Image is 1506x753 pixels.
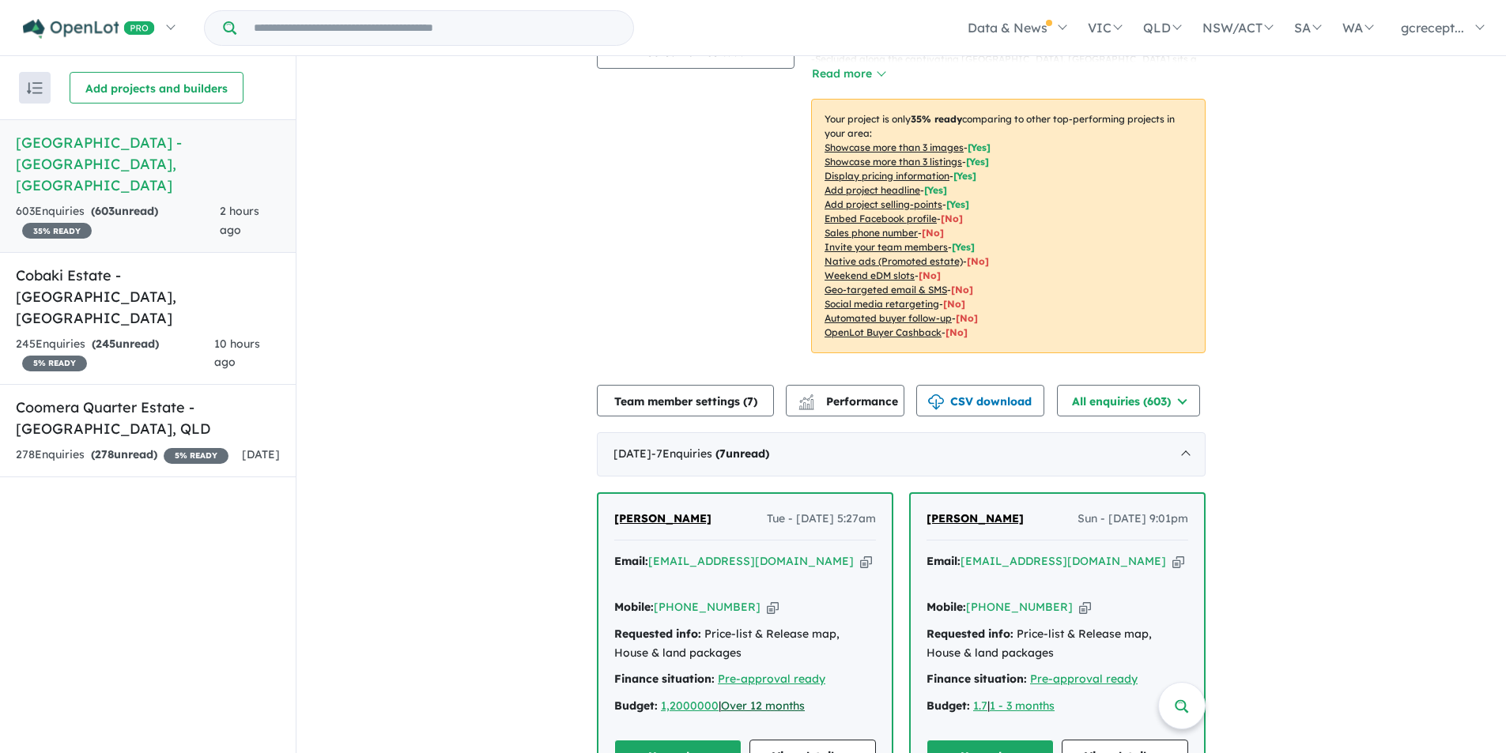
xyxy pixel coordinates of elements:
a: 1 - 3 months [990,698,1055,713]
strong: Finance situation: [927,672,1027,686]
img: line-chart.svg [799,394,813,403]
span: [No] [967,255,989,267]
a: Over 12 months [721,698,805,713]
button: Copy [1079,599,1091,616]
span: [PERSON_NAME] [614,511,711,525]
strong: Email: [614,554,648,568]
u: Showcase more than 3 listings [825,156,962,168]
span: [No] [951,284,973,296]
u: Add project headline [825,184,920,196]
a: [PHONE_NUMBER] [654,600,761,614]
span: Performance [801,394,898,409]
button: Add projects and builders [70,72,243,104]
a: Pre-approval ready [1030,672,1138,686]
u: Social media retargeting [825,298,939,310]
span: 2 hours ago [220,204,259,237]
h5: Cobaki Estate - [GEOGRAPHIC_DATA] , [GEOGRAPHIC_DATA] [16,265,280,329]
span: [No] [945,326,968,338]
div: [DATE] [597,432,1206,476]
u: OpenLot Buyer Cashback [825,326,942,338]
u: Showcase more than 3 images [825,141,964,153]
button: Copy [1172,553,1184,570]
button: Team member settings (7) [597,385,774,416]
span: 5 % READY [22,356,87,371]
span: [No] [943,298,965,310]
strong: Mobile: [614,600,654,614]
a: [PERSON_NAME] [927,510,1024,529]
span: - 7 Enquir ies [651,446,769,461]
div: 245 Enquir ies [16,335,214,373]
div: Price-list & Release map, House & land packages [927,625,1188,663]
span: 7 [719,446,726,461]
strong: Requested info: [614,627,701,641]
div: Price-list & Release map, House & land packages [614,625,876,663]
img: bar-chart.svg [798,399,814,409]
img: sort.svg [27,82,43,94]
u: Automated buyer follow-up [825,312,952,324]
u: Add project selling-points [825,198,942,210]
span: [No] [919,269,941,281]
span: 10 hours ago [214,337,260,370]
strong: ( unread) [92,337,159,351]
img: Openlot PRO Logo White [23,19,155,39]
span: [ Yes ] [924,184,947,196]
u: Display pricing information [825,170,949,182]
strong: ( unread) [91,204,158,218]
h5: [GEOGRAPHIC_DATA] - [GEOGRAPHIC_DATA] , [GEOGRAPHIC_DATA] [16,132,280,196]
img: download icon [928,394,944,410]
a: [PHONE_NUMBER] [966,600,1073,614]
span: [PERSON_NAME] [927,511,1024,525]
div: 278 Enquir ies [16,446,228,465]
span: 7 [747,394,753,409]
strong: Mobile: [927,600,966,614]
div: | [927,697,1188,716]
span: [ No ] [941,213,963,224]
span: 5 % READY [164,448,228,464]
a: 1,2000000 [661,698,719,713]
strong: ( unread) [91,447,157,461]
button: All enquiries (603) [1057,385,1200,416]
p: Your project is only comparing to other top-performing projects in your area: - - - - - - - - - -... [811,99,1206,353]
div: 603 Enquir ies [16,202,220,240]
u: Sales phone number [825,227,918,239]
span: [ Yes ] [952,241,975,253]
span: [No] [956,312,978,324]
input: Try estate name, suburb, builder or developer [240,11,630,45]
span: [DATE] [242,447,280,461]
u: Invite your team members [825,241,948,253]
u: Geo-targeted email & SMS [825,284,947,296]
span: 35 % READY [22,223,92,239]
span: Sun - [DATE] 9:01pm [1078,510,1188,529]
span: 245 [96,337,115,351]
strong: Budget: [927,698,970,713]
span: Tue - [DATE] 5:27am [767,510,876,529]
b: 35 % ready [911,113,962,125]
a: [EMAIL_ADDRESS][DOMAIN_NAME] [961,554,1166,568]
strong: Requested info: [927,627,1013,641]
button: CSV download [916,385,1044,416]
button: Read more [811,65,885,83]
button: Copy [860,553,872,570]
u: Embed Facebook profile [825,213,937,224]
a: [EMAIL_ADDRESS][DOMAIN_NAME] [648,554,854,568]
a: [PERSON_NAME] [614,510,711,529]
div: | [614,697,876,716]
span: [ Yes ] [953,170,976,182]
strong: Email: [927,554,961,568]
a: 1.7 [973,698,987,713]
button: Performance [786,385,904,416]
u: Native ads (Promoted estate) [825,255,963,267]
span: [ Yes ] [966,156,989,168]
a: Pre-approval ready [718,672,825,686]
strong: Budget: [614,698,658,713]
strong: Finance situation: [614,672,715,686]
button: Copy [767,599,779,616]
strong: ( unread) [715,446,769,461]
span: [ Yes ] [968,141,991,153]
